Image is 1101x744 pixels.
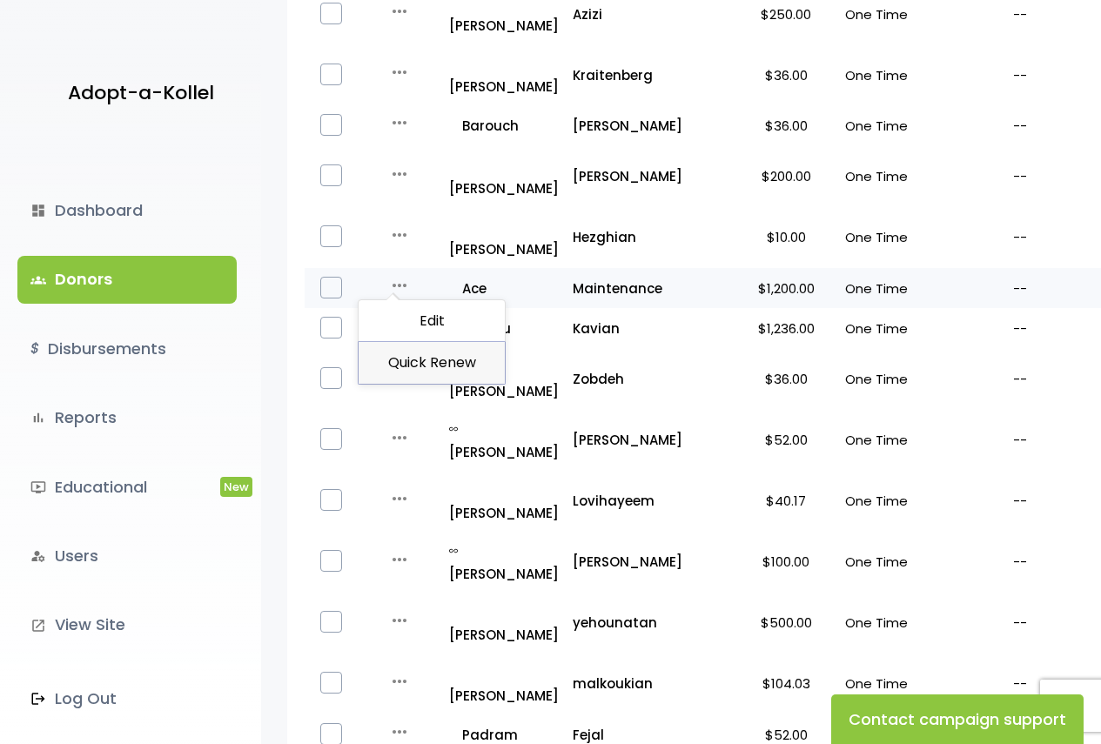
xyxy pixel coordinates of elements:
i: ondemand_video [30,479,46,495]
p: One Time [845,489,925,513]
a: [PERSON_NAME] [449,51,559,98]
a: Log Out [17,675,237,722]
p: $36.00 [741,114,831,137]
i: more_horiz [389,671,410,692]
a: Lovihayeem [573,489,727,513]
p: $1,200.00 [741,277,831,300]
p: One Time [845,550,925,573]
span: New [220,477,252,497]
p: One Time [845,225,925,249]
span: groups [30,272,46,288]
a: [PERSON_NAME] [449,214,559,261]
p: One Time [845,277,925,300]
a: Barouch [449,114,559,137]
p: -- [939,3,1101,26]
p: -- [939,225,1101,249]
i: more_horiz [389,427,410,448]
p: Adopt-a-Kollel [68,76,214,111]
p: $36.00 [741,367,831,391]
p: -- [939,611,1101,634]
p: One Time [845,428,925,452]
i: all_inclusive [449,546,462,555]
i: more_horiz [389,112,410,133]
a: all_inclusive[PERSON_NAME] [449,539,559,586]
i: more_horiz [389,275,410,296]
a: [PERSON_NAME] [573,428,727,452]
p: $52.00 [741,428,831,452]
p: Zobdeh [573,367,727,391]
a: [PERSON_NAME] [449,660,559,707]
a: [PERSON_NAME] [573,164,727,188]
a: [PERSON_NAME] [573,114,727,137]
i: more_horiz [389,164,410,184]
p: $250.00 [741,3,831,26]
p: -- [939,317,1101,340]
a: bar_chartReports [17,394,237,441]
p: One Time [845,367,925,391]
a: [PERSON_NAME] [449,600,559,647]
a: Adopt-a-Kollel [59,50,214,135]
i: dashboard [30,203,46,218]
p: -- [939,64,1101,87]
p: -- [939,277,1101,300]
a: launchView Site [17,601,237,648]
p: One Time [845,317,925,340]
p: $200.00 [741,164,831,188]
i: bar_chart [30,410,46,426]
p: $100.00 [741,550,831,573]
p: [PERSON_NAME] [573,550,727,573]
a: [PERSON_NAME] [449,153,559,200]
i: more_horiz [389,1,410,22]
i: more_horiz [389,62,410,83]
p: One Time [845,64,925,87]
p: -- [939,367,1101,391]
p: One Time [845,672,925,695]
a: $Disbursements [17,325,237,372]
p: $500.00 [741,611,831,634]
p: $40.17 [741,489,831,513]
a: yehounatan [573,611,727,634]
a: Azizi [573,3,727,26]
i: all_inclusive [449,425,462,433]
a: malkoukian [573,672,727,695]
a: [PERSON_NAME] [449,478,559,525]
button: Quick Renew [359,342,505,384]
i: more_horiz [389,488,410,509]
a: Edit [359,300,505,342]
i: more_horiz [389,225,410,245]
i: more_horiz [389,721,410,742]
p: [PERSON_NAME] [449,539,559,586]
p: $10.00 [741,225,831,249]
a: manage_accountsUsers [17,533,237,580]
p: -- [939,550,1101,573]
p: -- [939,489,1101,513]
i: manage_accounts [30,548,46,564]
a: dashboardDashboard [17,187,237,234]
p: Ace [449,277,559,300]
a: Hezghian [573,225,727,249]
p: One Time [845,114,925,137]
p: One Time [845,3,925,26]
a: all_inclusive[PERSON_NAME] [449,417,559,464]
a: Kavian [573,317,727,340]
p: One Time [845,611,925,634]
p: -- [939,428,1101,452]
p: -- [939,672,1101,695]
p: $1,236.00 [741,317,831,340]
p: -- [939,114,1101,137]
